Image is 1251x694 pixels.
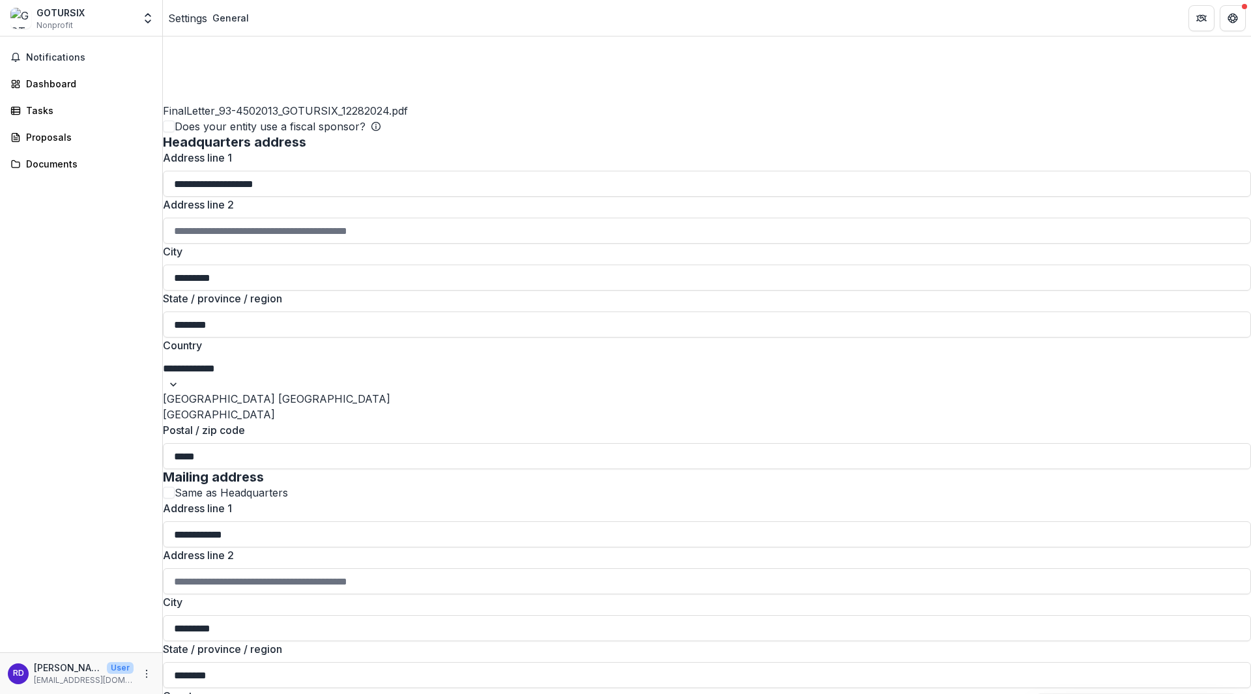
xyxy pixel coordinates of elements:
span: Nonprofit [36,20,73,31]
p: [PERSON_NAME] [34,661,102,674]
a: Documents [5,153,157,175]
div: Ronda Dorsey [13,669,24,678]
div: Documents [26,157,147,171]
p: User [107,662,134,674]
span: Notifications [26,52,152,63]
label: City [163,594,1243,610]
a: Tasks [5,100,157,121]
label: Postal / zip code [163,422,1243,438]
div: GOTURSIX [36,6,85,20]
span: Same as Headquarters [175,485,288,500]
div: [GEOGRAPHIC_DATA] [163,407,1251,422]
button: Open entity switcher [139,5,157,31]
p: [EMAIL_ADDRESS][DOMAIN_NAME] [34,674,134,686]
label: Country [163,338,1243,353]
button: More [139,666,154,682]
div: [GEOGRAPHIC_DATA] [GEOGRAPHIC_DATA] [163,391,1251,407]
a: Proposals [5,126,157,148]
div: General [212,11,249,25]
label: Address line 2 [163,547,1243,563]
img: GOTURSIX [10,8,31,29]
div: Proposals [26,130,147,144]
label: Address line 1 [163,500,1243,516]
label: State / province / region [163,291,1243,306]
label: City [163,244,1243,259]
label: Address line 1 [163,150,1243,166]
nav: breadcrumb [168,8,254,27]
h2: Mailing address [163,469,1251,485]
label: State / province / region [163,641,1243,657]
span: Does your entity use a fiscal sponsor? [175,119,366,134]
button: Notifications [5,47,157,68]
label: Address line 2 [163,197,1243,212]
button: Get Help [1220,5,1246,31]
div: Dashboard [26,77,147,91]
div: Tasks [26,104,147,117]
h2: Headquarters address [163,134,1251,150]
a: Settings [168,10,207,26]
button: Partners [1188,5,1215,31]
a: Dashboard [5,73,157,94]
